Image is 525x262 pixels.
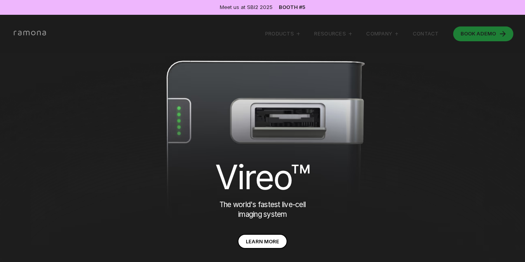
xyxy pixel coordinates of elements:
[208,200,317,220] p: The world's fastest live-cell imaging system
[461,31,496,36] div: DEMO
[265,30,294,37] div: Products
[12,31,50,37] a: home
[366,30,398,37] div: Company
[238,234,287,249] a: Learn more
[265,30,300,37] div: Products
[461,30,480,37] span: BOOK A
[215,160,309,194] h1: Vireo™
[279,5,305,10] a: Booth #5
[220,4,273,11] div: Meet us at SBI2 2025
[314,30,351,37] div: RESOURCES
[246,238,279,244] span: Learn more
[413,30,439,37] a: Contact
[453,26,513,41] a: BOOK ADEMO
[314,30,346,37] div: RESOURCES
[366,30,392,37] div: Company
